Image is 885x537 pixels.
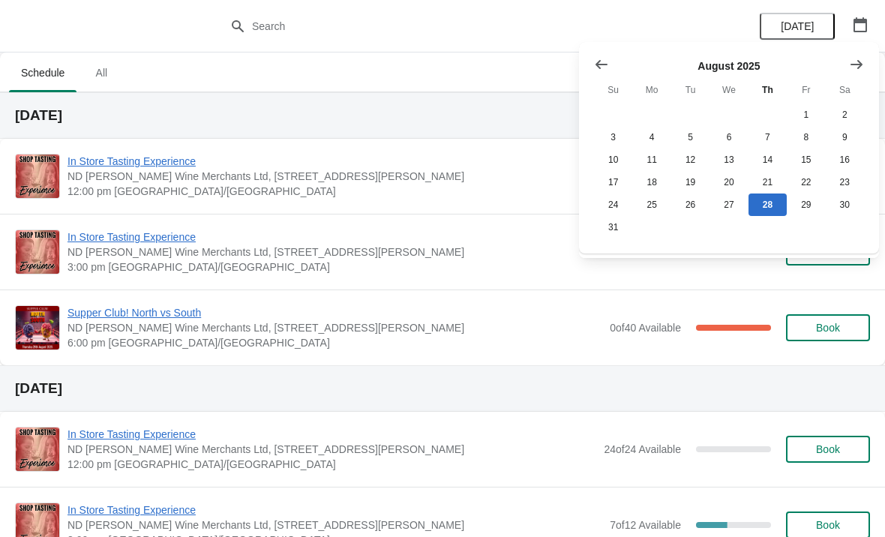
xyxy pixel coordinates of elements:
[748,148,787,171] button: Thursday August 14 2025
[251,13,664,40] input: Search
[816,519,840,531] span: Book
[671,148,709,171] button: Tuesday August 12 2025
[709,148,748,171] button: Wednesday August 13 2025
[67,259,608,274] span: 3:00 pm [GEOGRAPHIC_DATA]/[GEOGRAPHIC_DATA]
[826,171,864,193] button: Saturday August 23 2025
[709,126,748,148] button: Wednesday August 6 2025
[826,76,864,103] th: Saturday
[594,148,632,171] button: Sunday August 10 2025
[748,76,787,103] th: Thursday
[610,519,681,531] span: 7 of 12 Available
[67,502,602,517] span: In Store Tasting Experience
[67,169,596,184] span: ND [PERSON_NAME] Wine Merchants Ltd, [STREET_ADDRESS][PERSON_NAME]
[594,171,632,193] button: Sunday August 17 2025
[82,59,120,86] span: All
[594,126,632,148] button: Sunday August 3 2025
[604,443,681,455] span: 24 of 24 Available
[16,154,59,198] img: In Store Tasting Experience | ND John Wine Merchants Ltd, 90 Walter Road, Swansea SA1 4QF, UK | 1...
[594,216,632,238] button: Sunday August 31 2025
[67,184,596,199] span: 12:00 pm [GEOGRAPHIC_DATA]/[GEOGRAPHIC_DATA]
[594,193,632,216] button: Sunday August 24 2025
[826,126,864,148] button: Saturday August 9 2025
[826,193,864,216] button: Saturday August 30 2025
[709,171,748,193] button: Wednesday August 20 2025
[671,171,709,193] button: Tuesday August 19 2025
[632,171,670,193] button: Monday August 18 2025
[816,322,840,334] span: Book
[709,76,748,103] th: Wednesday
[15,381,870,396] h2: [DATE]
[709,193,748,216] button: Wednesday August 27 2025
[786,314,870,341] button: Book
[610,322,681,334] span: 0 of 40 Available
[787,103,825,126] button: Friday August 1 2025
[787,126,825,148] button: Friday August 8 2025
[67,229,608,244] span: In Store Tasting Experience
[816,443,840,455] span: Book
[760,13,835,40] button: [DATE]
[67,457,596,472] span: 12:00 pm [GEOGRAPHIC_DATA]/[GEOGRAPHIC_DATA]
[826,103,864,126] button: Saturday August 2 2025
[787,76,825,103] th: Friday
[632,126,670,148] button: Monday August 4 2025
[16,427,59,471] img: In Store Tasting Experience | ND John Wine Merchants Ltd, 90 Walter Road, Swansea SA1 4QF, UK | 1...
[632,148,670,171] button: Monday August 11 2025
[67,442,596,457] span: ND [PERSON_NAME] Wine Merchants Ltd, [STREET_ADDRESS][PERSON_NAME]
[594,76,632,103] th: Sunday
[67,335,602,350] span: 6:00 pm [GEOGRAPHIC_DATA]/[GEOGRAPHIC_DATA]
[787,193,825,216] button: Friday August 29 2025
[16,306,59,349] img: Supper Club! North vs South | ND John Wine Merchants Ltd, 90 Walter Road, Swansea SA1 4QF, UK | 6...
[671,76,709,103] th: Tuesday
[748,193,787,216] button: Today Thursday August 28 2025
[67,305,602,320] span: Supper Club! North vs South
[632,193,670,216] button: Monday August 25 2025
[843,51,870,78] button: Show next month, September 2025
[787,171,825,193] button: Friday August 22 2025
[748,171,787,193] button: Thursday August 21 2025
[632,76,670,103] th: Monday
[67,154,596,169] span: In Store Tasting Experience
[826,148,864,171] button: Saturday August 16 2025
[671,193,709,216] button: Tuesday August 26 2025
[588,51,615,78] button: Show previous month, July 2025
[67,517,602,532] span: ND [PERSON_NAME] Wine Merchants Ltd, [STREET_ADDRESS][PERSON_NAME]
[67,320,602,335] span: ND [PERSON_NAME] Wine Merchants Ltd, [STREET_ADDRESS][PERSON_NAME]
[15,108,870,123] h2: [DATE]
[9,59,76,86] span: Schedule
[781,20,814,32] span: [DATE]
[671,126,709,148] button: Tuesday August 5 2025
[67,244,608,259] span: ND [PERSON_NAME] Wine Merchants Ltd, [STREET_ADDRESS][PERSON_NAME]
[748,126,787,148] button: Thursday August 7 2025
[787,148,825,171] button: Friday August 15 2025
[67,427,596,442] span: In Store Tasting Experience
[786,436,870,463] button: Book
[16,230,59,274] img: In Store Tasting Experience | ND John Wine Merchants Ltd, 90 Walter Road, Swansea SA1 4QF, UK | 3...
